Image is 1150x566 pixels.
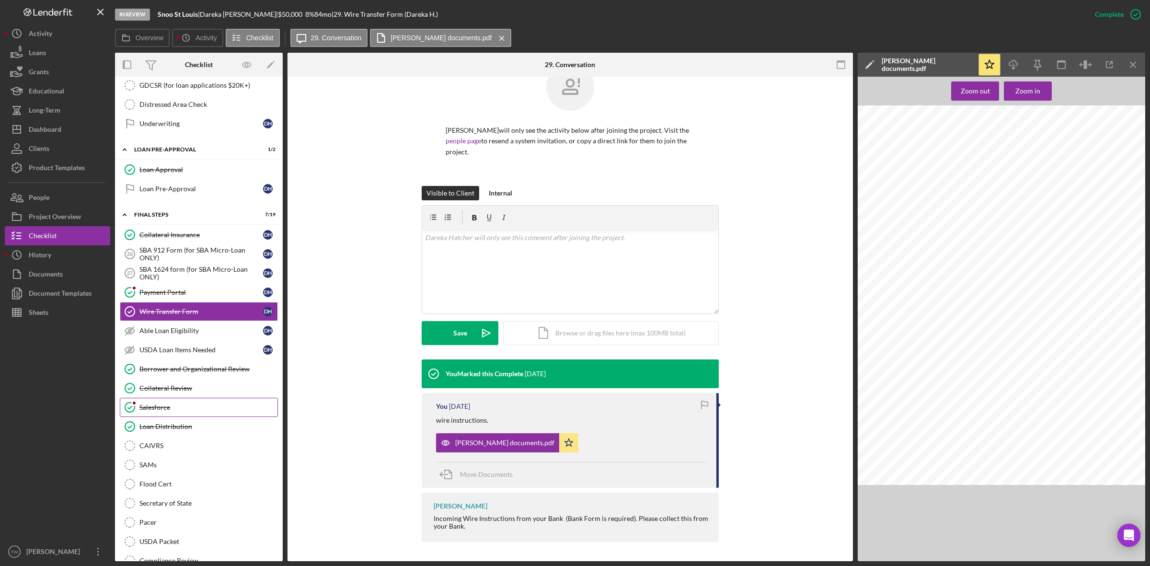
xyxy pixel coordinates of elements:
div: Secretary of State [139,499,277,507]
button: Activity [5,24,110,43]
div: Checklist [185,61,213,69]
a: USDA Packet [120,532,278,551]
button: Zoom out [951,81,999,101]
div: D H [263,184,273,194]
button: [PERSON_NAME] documents.pdf [436,433,578,452]
div: [PERSON_NAME] [434,502,487,510]
button: Zoom in [1004,81,1052,101]
div: Project Overview [29,207,81,229]
button: Overview [115,29,170,47]
div: SBA 1624 form (for SBA Micro-Loan ONLY) [139,266,263,281]
div: Long-Term [29,101,60,122]
div: Zoom out [961,81,990,101]
span: $50,000 [278,10,302,18]
div: Documents [29,265,63,286]
div: [PERSON_NAME] documents.pdf [455,439,554,447]
button: Visible to Client [422,186,479,200]
a: UnderwritingDH [120,114,278,133]
a: Borrower and Organizational Review [120,359,278,379]
button: Long-Term [5,101,110,120]
text: TW [11,549,19,554]
a: Wire Transfer FormDH [120,302,278,321]
div: In Review [115,9,150,21]
div: [PERSON_NAME] documents.pdf [882,57,973,72]
div: Payment Portal [139,289,263,296]
div: CAIVRS [139,442,277,450]
a: Distressed Area Check [120,95,278,114]
button: [PERSON_NAME] documents.pdf [370,29,511,47]
div: Educational [29,81,64,103]
tspan: 27 [127,270,133,276]
div: Borrower and Organizational Review [139,365,277,373]
button: Educational [5,81,110,101]
a: Flood Cert [120,474,278,494]
div: Sheets [29,303,48,324]
div: Pacer [139,519,277,526]
label: [PERSON_NAME] documents.pdf [391,34,492,42]
a: Payment PortalDH [120,283,278,302]
p: [PERSON_NAME] will only see the activity below after joining the project. Visit the to resend a s... [446,125,695,157]
div: You [436,403,448,410]
div: 29. Conversation [545,61,595,69]
div: Checklist [29,226,57,248]
button: Save [422,321,498,345]
div: Clients [29,139,49,161]
div: Internal [489,186,512,200]
div: USDA Packet [139,538,277,545]
div: 84 mo [314,11,332,18]
a: People [5,188,110,207]
div: LOAN PRE-APPROVAL [134,147,252,152]
span: Move Documents [460,470,513,478]
div: D H [263,307,273,316]
button: Product Templates [5,158,110,177]
button: Document Templates [5,284,110,303]
button: Loans [5,43,110,62]
button: Checklist [5,226,110,245]
button: Dashboard [5,120,110,139]
div: Dareka [PERSON_NAME] | [200,11,278,18]
div: Grants [29,62,49,84]
time: 2025-09-09 14:57 [449,403,470,410]
button: Move Documents [436,462,522,486]
a: Salesforce [120,398,278,417]
a: SAMs [120,455,278,474]
a: Project Overview [5,207,110,226]
button: Documents [5,265,110,284]
b: Snoo St Louis [158,10,198,18]
div: SAMs [139,461,277,469]
div: Product Templates [29,158,85,180]
button: Internal [484,186,517,200]
div: Collateral Insurance [139,231,263,239]
button: History [5,245,110,265]
a: Grants [5,62,110,81]
button: Checklist [226,29,280,47]
div: Complete [1095,5,1124,24]
div: SBA 912 Form (for SBA Micro-Loan ONLY) [139,246,263,262]
a: Clients [5,139,110,158]
a: Secretary of State [120,494,278,513]
button: 29. Conversation [290,29,368,47]
button: Complete [1085,5,1145,24]
a: 27SBA 1624 form (for SBA Micro-Loan ONLY)DH [120,264,278,283]
label: Overview [136,34,163,42]
a: Collateral Review [120,379,278,398]
div: Flood Cert [139,480,277,488]
button: Activity [172,29,223,47]
div: History [29,245,51,267]
div: Loan Approval [139,166,277,173]
div: People [29,188,49,209]
div: 7 / 19 [258,212,276,218]
div: D H [263,119,273,128]
a: GDCSR (for loan applications $20K+) [120,76,278,95]
div: D H [263,326,273,335]
time: 2025-09-09 14:57 [525,370,546,378]
div: Loan Distribution [139,423,277,430]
